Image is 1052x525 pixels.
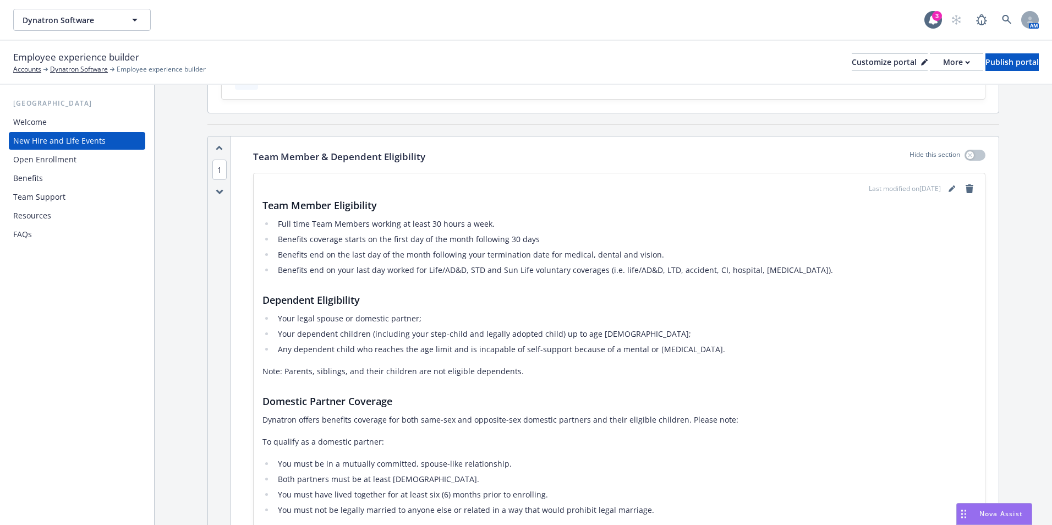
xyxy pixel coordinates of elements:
[945,182,958,195] a: editPencil
[13,50,139,64] span: Employee experience builder
[9,188,145,206] a: Team Support
[985,54,1039,70] div: Publish portal
[262,365,976,378] p: Note: Parents, siblings, and their children are not eligible dependents.
[212,164,227,176] button: 1
[275,457,976,471] li: You must be in a mutually committed, spouse-like relationship.
[932,11,942,21] div: 3
[275,488,976,501] li: You must have lived together for at least six (6) months prior to enrolling.
[23,14,118,26] span: Dynatron Software
[262,435,976,449] p: To qualify as a domestic partner:
[956,503,1032,525] button: Nova Assist
[13,207,51,225] div: Resources
[963,182,976,195] a: remove
[979,509,1023,518] span: Nova Assist
[9,207,145,225] a: Resources
[275,312,976,325] li: Your legal spouse or domestic partner;
[9,113,145,131] a: Welcome
[869,184,941,194] span: Last modified on [DATE]
[262,393,976,409] h3: Domestic Partner Coverage
[971,9,993,31] a: Report a Bug
[275,264,976,277] li: Benefits end on your last day worked for Life/AD&D, STD and Sun Life voluntary coverages (i.e. li...
[275,248,976,261] li: Benefits end on the last day of the month following your termination date for medical, dental and...
[13,113,47,131] div: Welcome
[275,233,976,246] li: Benefits coverage starts on the first day of the month following 30 days
[117,64,206,74] span: Employee experience builder
[852,53,928,71] button: Customize portal
[275,327,976,341] li: Your dependent children (including your step-child and legally adopted child) up to age [DEMOGRAP...
[9,98,145,109] div: [GEOGRAPHIC_DATA]
[996,9,1018,31] a: Search
[9,132,145,150] a: New Hire and Life Events
[13,64,41,74] a: Accounts
[262,292,976,308] h3: Dependent Eligibility
[943,54,970,70] div: More
[253,150,425,164] p: Team Member & Dependent Eligibility
[852,54,928,70] div: Customize portal
[957,504,971,524] div: Drag to move
[13,226,32,243] div: FAQs
[13,188,65,206] div: Team Support
[50,64,108,74] a: Dynatron Software
[13,169,43,187] div: Benefits
[13,9,151,31] button: Dynatron Software
[275,343,976,356] li: Any dependent child who reaches the age limit and is incapable of self-support because of a menta...
[275,504,976,517] li: You must not be legally married to anyone else or related in a way that would prohibit legal marr...
[9,226,145,243] a: FAQs
[275,217,976,231] li: Full time Team Members working at least 30 hours a week.
[212,160,227,180] span: 1
[985,53,1039,71] button: Publish portal
[945,9,967,31] a: Start snowing
[930,53,983,71] button: More
[262,413,976,426] p: Dynatron offers benefits coverage for both same-sex and opposite-sex domestic partners and their ...
[275,473,976,486] li: Both partners must be at least [DEMOGRAPHIC_DATA].
[262,198,976,213] h3: Team Member Eligibility
[9,169,145,187] a: Benefits
[9,151,145,168] a: Open Enrollment
[13,151,76,168] div: Open Enrollment
[909,150,960,164] p: Hide this section
[13,132,106,150] div: New Hire and Life Events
